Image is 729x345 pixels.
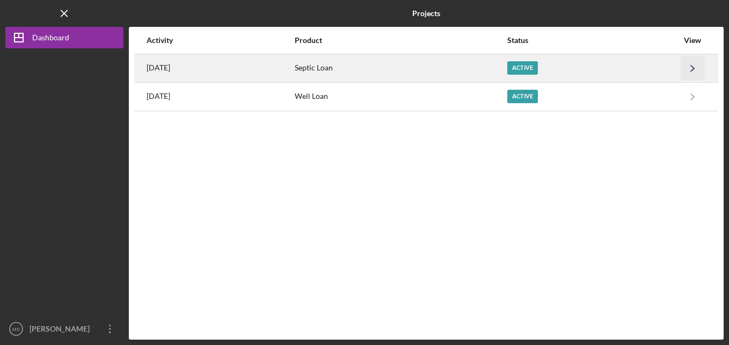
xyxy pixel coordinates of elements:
[679,36,706,45] div: View
[27,318,97,342] div: [PERSON_NAME]
[147,36,294,45] div: Activity
[147,63,170,72] time: 2025-08-15 18:11
[5,318,123,340] button: MS[PERSON_NAME]
[147,92,170,100] time: 2025-08-14 18:24
[295,36,506,45] div: Product
[295,55,506,82] div: Septic Loan
[507,90,538,103] div: Active
[12,326,20,332] text: MS
[32,27,69,51] div: Dashboard
[507,61,538,75] div: Active
[5,27,123,48] button: Dashboard
[507,36,678,45] div: Status
[295,83,506,110] div: Well Loan
[412,9,440,18] b: Projects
